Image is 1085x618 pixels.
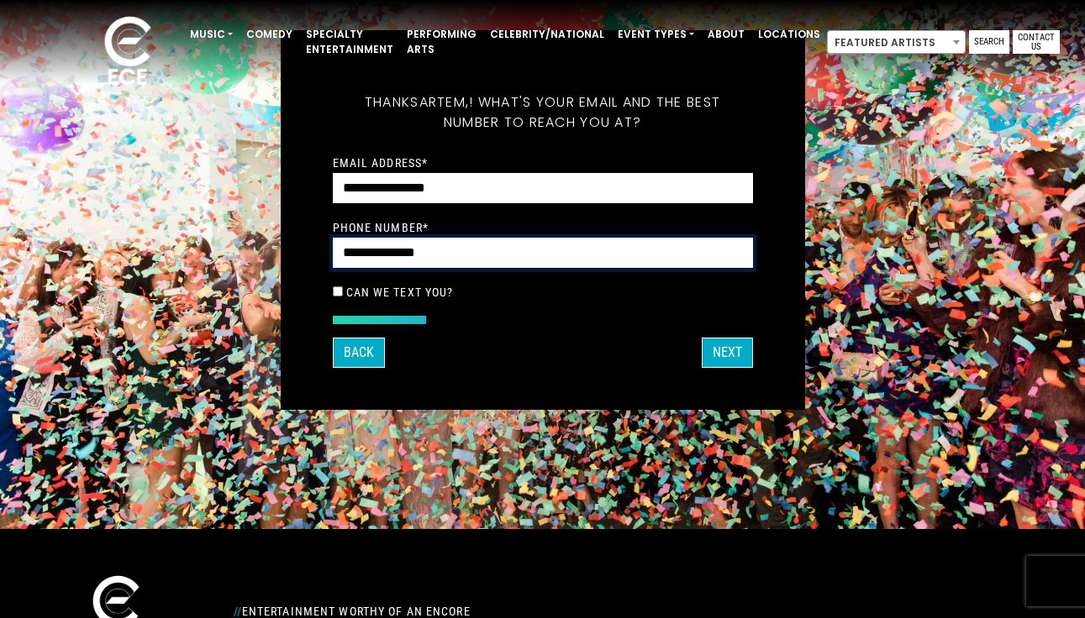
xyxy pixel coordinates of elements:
a: Performing Arts [400,20,483,64]
label: Can we text you? [346,285,454,300]
a: Locations [751,20,827,49]
h5: Thanks ! What's your email and the best number to reach you at? [333,72,753,153]
a: Specialty Entertainment [299,20,400,64]
a: Music [183,20,240,49]
img: ece_new_logo_whitev2-1.png [86,12,170,93]
span: Featured Artists [828,31,965,55]
a: Comedy [240,20,299,49]
span: Artem, [419,92,470,112]
span: Featured Artists [827,30,966,54]
a: Search [969,30,1009,54]
a: Celebrity/National [483,20,611,49]
label: Phone Number [333,220,429,235]
a: About [701,20,751,49]
a: Event Types [611,20,701,49]
span: // [234,605,242,618]
label: Email Address [333,155,429,170]
button: Next [702,338,753,368]
a: Contact Us [1013,30,1060,54]
button: Back [333,338,385,368]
